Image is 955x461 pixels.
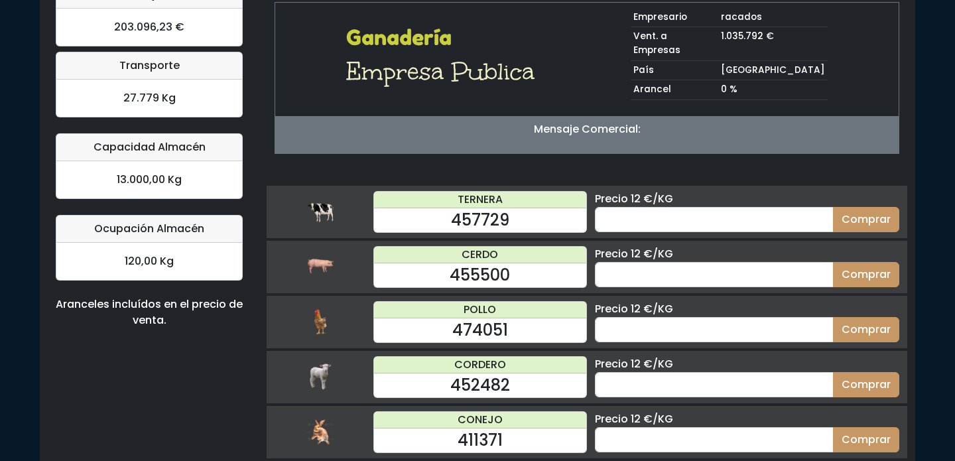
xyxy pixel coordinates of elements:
[307,198,334,225] img: ternera.png
[374,357,586,373] div: CORDERO
[307,419,334,445] img: conejo.png
[833,427,899,452] button: Comprar
[346,25,543,50] h2: Ganadería
[307,308,334,335] img: pollo.png
[631,8,718,27] td: Empresario
[833,207,899,232] button: Comprar
[631,27,718,60] td: Vent. a Empresas
[56,134,242,161] div: Capacidad Almacén
[374,428,586,452] div: 411371
[595,301,899,317] div: Precio 12 €/KG
[718,60,828,80] td: [GEOGRAPHIC_DATA]
[56,243,242,280] div: 120,00 Kg
[374,208,586,232] div: 457729
[595,411,899,427] div: Precio 12 €/KG
[56,52,242,80] div: Transporte
[718,27,828,60] td: 1.035.792 €
[374,247,586,263] div: CERDO
[833,262,899,287] button: Comprar
[56,9,242,46] div: 203.096,23 €
[374,318,586,342] div: 474051
[374,412,586,428] div: CONEJO
[833,317,899,342] button: Comprar
[595,356,899,372] div: Precio 12 €/KG
[374,263,586,287] div: 455500
[631,60,718,80] td: País
[346,56,543,88] h1: Empresa Publica
[56,296,243,328] div: Aranceles incluídos en el precio de venta.
[595,246,899,262] div: Precio 12 €/KG
[631,80,718,100] td: Arancel
[374,192,586,208] div: TERNERA
[307,253,334,280] img: cerdo.png
[374,302,586,318] div: POLLO
[56,80,242,117] div: 27.779 Kg
[833,372,899,397] button: Comprar
[275,121,899,137] p: Mensaje Comercial:
[718,8,828,27] td: racados
[56,161,242,198] div: 13.000,00 Kg
[718,80,828,100] td: 0 %
[595,191,899,207] div: Precio 12 €/KG
[56,216,242,243] div: Ocupación Almacén
[307,363,334,390] img: cordero.png
[374,373,586,397] div: 452482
